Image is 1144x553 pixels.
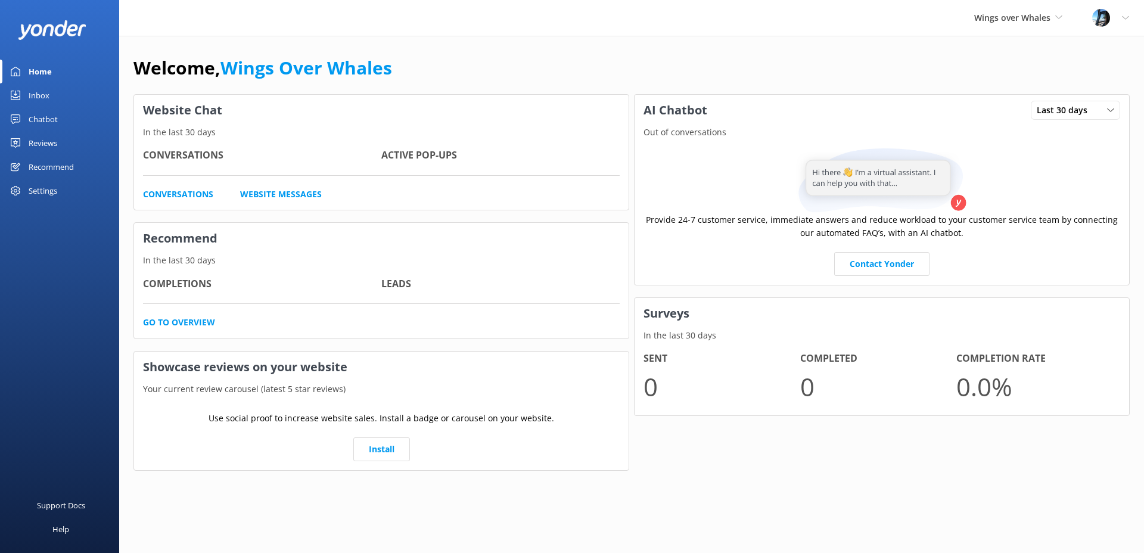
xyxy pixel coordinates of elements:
h4: Completion Rate [956,351,1113,366]
p: 0 [643,366,800,406]
h3: Website Chat [134,95,629,126]
a: Contact Yonder [834,252,929,276]
p: Use social proof to increase website sales. Install a badge or carousel on your website. [209,412,554,425]
img: assistant... [795,148,968,213]
img: 145-1635463833.jpg [1092,9,1110,27]
p: In the last 30 days [635,329,1129,342]
h4: Active Pop-ups [381,148,620,163]
h1: Welcome, [133,54,392,82]
h3: Recommend [134,223,629,254]
div: Support Docs [37,493,85,517]
p: 0 [800,366,957,406]
p: In the last 30 days [134,126,629,139]
p: In the last 30 days [134,254,629,267]
a: Conversations [143,188,213,201]
div: Reviews [29,131,57,155]
h4: Sent [643,351,800,366]
img: yonder-white-logo.png [18,20,86,40]
h4: Conversations [143,148,381,163]
h3: Surveys [635,298,1129,329]
p: 0.0 % [956,366,1113,406]
a: Website Messages [240,188,322,201]
a: Wings Over Whales [220,55,392,80]
h4: Completions [143,276,381,292]
p: Your current review carousel (latest 5 star reviews) [134,383,629,396]
p: Provide 24-7 customer service, immediate answers and reduce workload to your customer service tea... [643,213,1120,240]
h4: Completed [800,351,957,366]
p: Out of conversations [635,126,1129,139]
h3: Showcase reviews on your website [134,352,629,383]
h3: AI Chatbot [635,95,716,126]
a: Install [353,437,410,461]
div: Recommend [29,155,74,179]
span: Wings over Whales [974,12,1050,23]
a: Go to overview [143,316,215,329]
div: Home [29,60,52,83]
span: Last 30 days [1037,104,1095,117]
div: Inbox [29,83,49,107]
div: Chatbot [29,107,58,131]
div: Help [52,517,69,541]
div: Settings [29,179,57,203]
h4: Leads [381,276,620,292]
